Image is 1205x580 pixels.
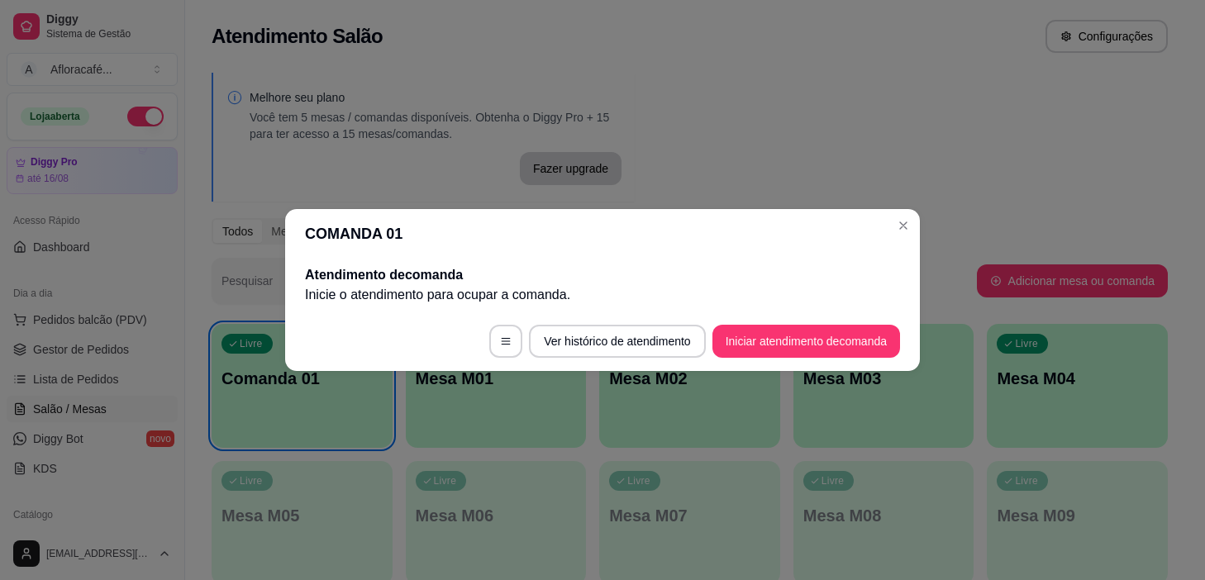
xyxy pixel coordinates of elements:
button: Close [890,212,917,239]
button: Ver histórico de atendimento [529,325,705,358]
h2: Atendimento de comanda [305,265,900,285]
button: Iniciar atendimento decomanda [712,325,900,358]
p: Inicie o atendimento para ocupar a comanda . [305,285,900,305]
header: COMANDA 01 [285,209,920,259]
